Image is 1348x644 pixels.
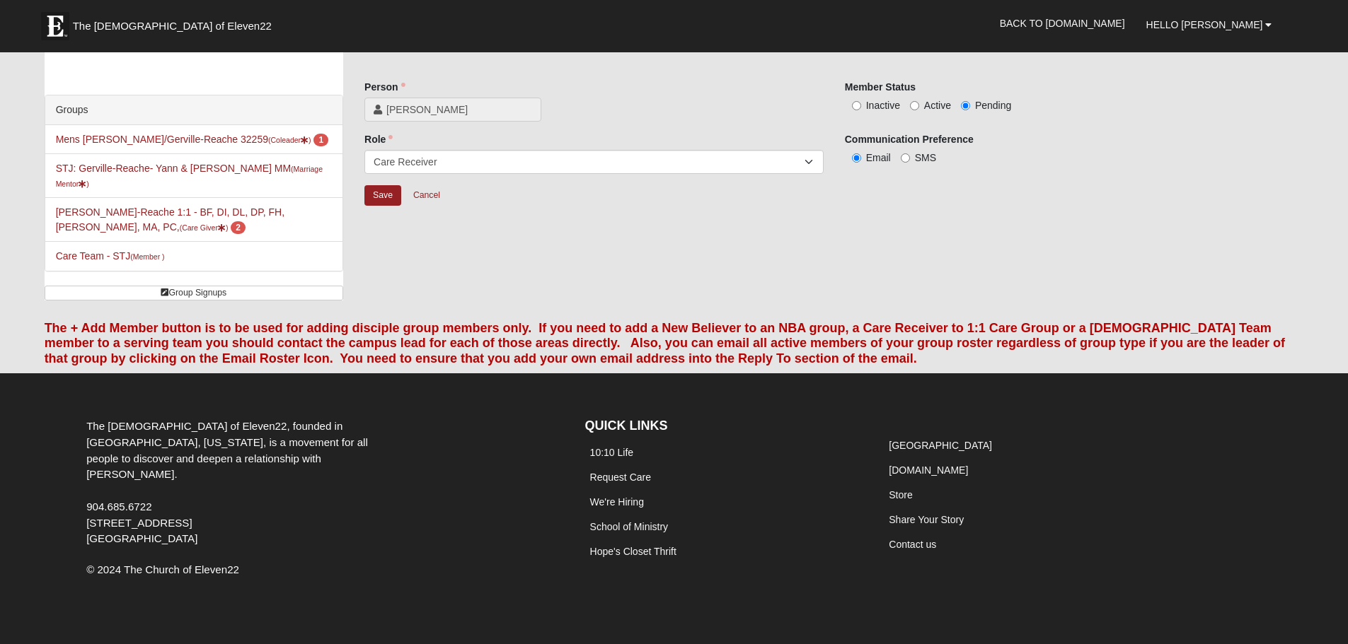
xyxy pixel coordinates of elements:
[590,546,676,557] a: Hope's Closet Thrift
[889,440,992,451] a: [GEOGRAPHIC_DATA]
[889,489,912,500] a: Store
[590,496,644,508] a: We're Hiring
[386,103,532,117] span: [PERSON_NAME]
[889,514,964,525] a: Share Your Story
[975,100,1011,111] span: Pending
[889,539,936,550] a: Contact us
[41,12,69,40] img: Eleven22 logo
[889,464,968,476] a: [DOMAIN_NAME]
[1136,7,1283,42] a: Hello [PERSON_NAME]
[845,80,916,94] label: Member Status
[924,100,951,111] span: Active
[961,101,970,110] input: Pending
[1146,19,1263,30] span: Hello [PERSON_NAME]
[130,252,164,261] small: (Member )
[73,19,272,33] span: The [DEMOGRAPHIC_DATA] of Eleven22
[34,5,317,40] a: The [DEMOGRAPHIC_DATA] of Eleven22
[313,134,328,146] span: number of pending members
[590,472,651,483] a: Request Care
[56,206,284,233] a: [PERSON_NAME]-Reache 1:1 - BF, DI, DL, DP, FH, [PERSON_NAME], MA, PC,(Care Giver) 2
[585,418,863,434] h4: QUICK LINKS
[45,95,342,125] div: Groups
[56,134,329,145] a: Mens [PERSON_NAME]/Gerville-Reache 32259(Coleader) 1
[915,152,936,163] span: SMS
[364,185,401,206] input: Alt+s
[364,80,405,94] label: Person
[910,101,919,110] input: Active
[866,100,900,111] span: Inactive
[180,223,229,232] small: (Care Giver )
[901,153,910,163] input: SMS
[76,418,408,547] div: The [DEMOGRAPHIC_DATA] of Eleven22, founded in [GEOGRAPHIC_DATA], [US_STATE], is a movement for a...
[56,250,165,262] a: Care Team - STJ(Member )
[45,286,343,300] a: Group Signups
[45,321,1286,365] font: The + Add Member button is to be used for adding disciple group members only. If you need to add ...
[231,221,246,234] span: number of pending members
[404,185,449,206] a: Cancel
[268,136,311,144] small: (Coleader )
[56,163,323,189] a: STJ: Gerville-Reache- Yann & [PERSON_NAME] MM(Marriage Mentor)
[845,132,974,146] label: Communication Preference
[852,153,861,163] input: Email
[590,447,634,458] a: 10:10 Life
[590,521,668,532] a: School of Ministry
[364,132,393,146] label: Role
[989,6,1136,41] a: Back to [DOMAIN_NAME]
[852,101,861,110] input: Inactive
[86,563,239,575] span: © 2024 The Church of Eleven22
[866,152,891,163] span: Email
[86,532,197,544] span: [GEOGRAPHIC_DATA]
